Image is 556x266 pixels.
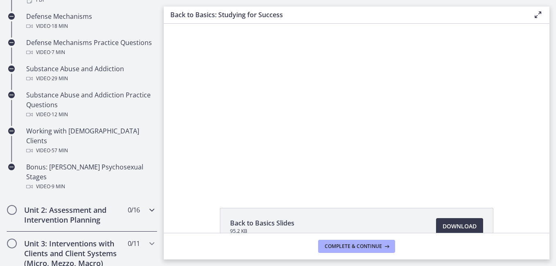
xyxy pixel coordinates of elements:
span: Download [443,221,477,231]
div: Video [26,47,154,57]
span: · 57 min [50,146,68,156]
span: Back to Basics Slides [230,218,294,228]
span: · 29 min [50,74,68,83]
span: · 12 min [50,110,68,119]
div: Working with [DEMOGRAPHIC_DATA] Clients [26,126,154,156]
div: Video [26,110,154,119]
div: Substance Abuse and Addiction [26,64,154,83]
div: Bonus: [PERSON_NAME] Psychosexual Stages [26,162,154,192]
div: Video [26,21,154,31]
div: Defense Mechanisms [26,11,154,31]
div: Video [26,146,154,156]
button: Complete & continue [318,240,395,253]
div: Defense Mechanisms Practice Questions [26,38,154,57]
span: · 9 min [50,182,65,192]
h2: Unit 2: Assessment and Intervention Planning [24,205,124,225]
span: 0 / 16 [128,205,140,215]
div: Video [26,74,154,83]
span: Complete & continue [325,243,382,250]
h3: Back to Basics: Studying for Success [170,10,520,20]
span: · 18 min [50,21,68,31]
div: Video [26,182,154,192]
span: 95.2 KB [230,228,294,234]
span: 0 / 11 [128,239,140,248]
div: Substance Abuse and Addiction Practice Questions [26,90,154,119]
a: Download [436,218,483,234]
span: · 7 min [50,47,65,57]
iframe: Video Lesson [164,24,549,189]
